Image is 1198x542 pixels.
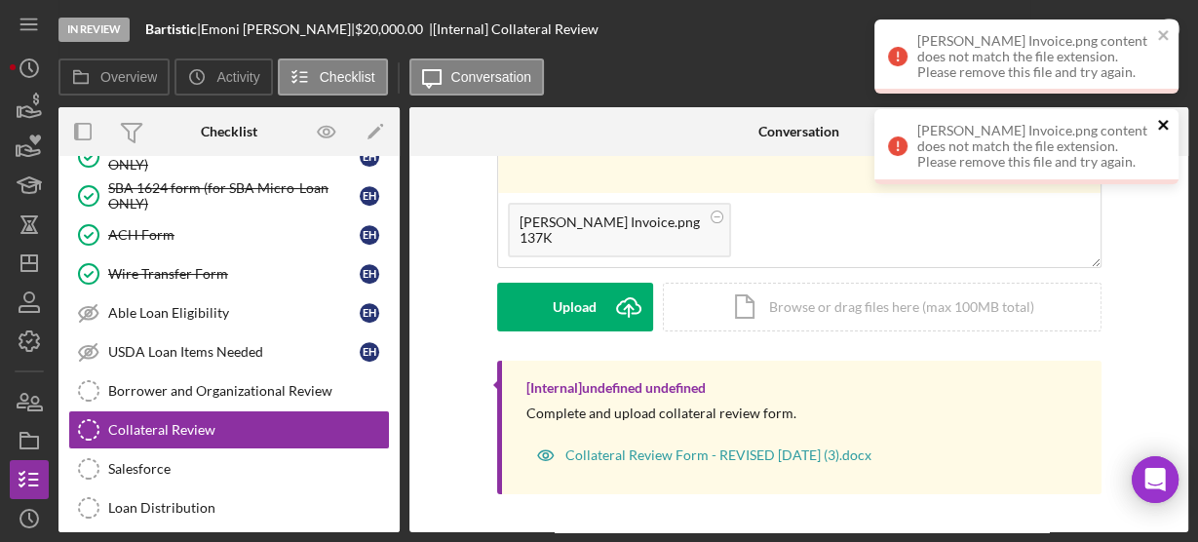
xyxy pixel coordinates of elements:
div: In Review [58,18,130,42]
div: Wire Transfer Form [108,266,360,282]
div: Salesforce [108,461,389,477]
div: E H [360,186,379,206]
label: Conversation [451,69,532,85]
div: E H [360,264,379,284]
a: Borrower and Organizational Review [68,371,390,410]
div: [PERSON_NAME] Invoice.png content does not match the file extension. Please remove this file and ... [917,33,1151,80]
button: Activity [174,58,272,96]
button: Mark Complete [1030,10,1188,49]
div: Borrower and Organizational Review [108,383,389,399]
a: Salesforce [68,449,390,488]
div: [PERSON_NAME] Invoice.png content does not match the file extension. Please remove this file and ... [917,123,1151,170]
a: SBA 1624 form (for SBA Micro-Loan ONLY)EH [68,176,390,215]
div: Loan Distribution [108,500,389,516]
a: SBA 912 Form (for SBA Micro-Loan ONLY)EH [68,137,390,176]
label: Checklist [320,69,375,85]
div: Emoni [PERSON_NAME] | [201,21,355,37]
button: close [1157,27,1171,46]
button: Conversation [409,58,545,96]
div: Checklist [201,124,257,139]
button: Checklist [278,58,388,96]
a: Collateral Review [68,410,390,449]
div: ACH Form [108,227,360,243]
div: [Internal] undefined undefined [526,380,706,396]
div: Upload [553,283,597,331]
button: Upload [497,283,653,331]
div: SBA 912 Form (for SBA Micro-Loan ONLY) [108,141,360,173]
a: Loan Distribution [68,488,390,527]
div: Collateral Review [108,422,389,438]
div: SBA 1624 form (for SBA Micro-Loan ONLY) [108,180,360,212]
button: Overview [58,58,170,96]
a: USDA Loan Items NeededEH [68,332,390,371]
div: | [145,21,201,37]
div: E H [360,225,379,245]
div: 137K [520,230,700,246]
div: E H [360,303,379,323]
div: USDA Loan Items Needed [108,344,360,360]
div: Collateral Review Form - REVISED [DATE] (3).docx [565,447,871,463]
a: ACH FormEH [68,215,390,254]
button: Collateral Review Form - REVISED [DATE] (3).docx [526,436,881,475]
a: Wire Transfer FormEH [68,254,390,293]
a: Able Loan EligibilityEH [68,293,390,332]
div: Open Intercom Messenger [1132,456,1179,503]
div: E H [360,147,379,167]
div: [PERSON_NAME] Invoice.png [520,214,700,230]
div: E H [360,342,379,362]
div: Able Loan Eligibility [108,305,360,321]
div: Conversation [758,124,839,139]
b: Bartistic [145,20,197,37]
div: Complete and upload collateral review form. [526,406,796,421]
button: close [1157,117,1171,135]
div: $20,000.00 [355,21,429,37]
label: Overview [100,69,157,85]
label: Activity [216,69,259,85]
div: | [Internal] Collateral Review [429,21,599,37]
div: Mark Complete [1050,10,1144,49]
